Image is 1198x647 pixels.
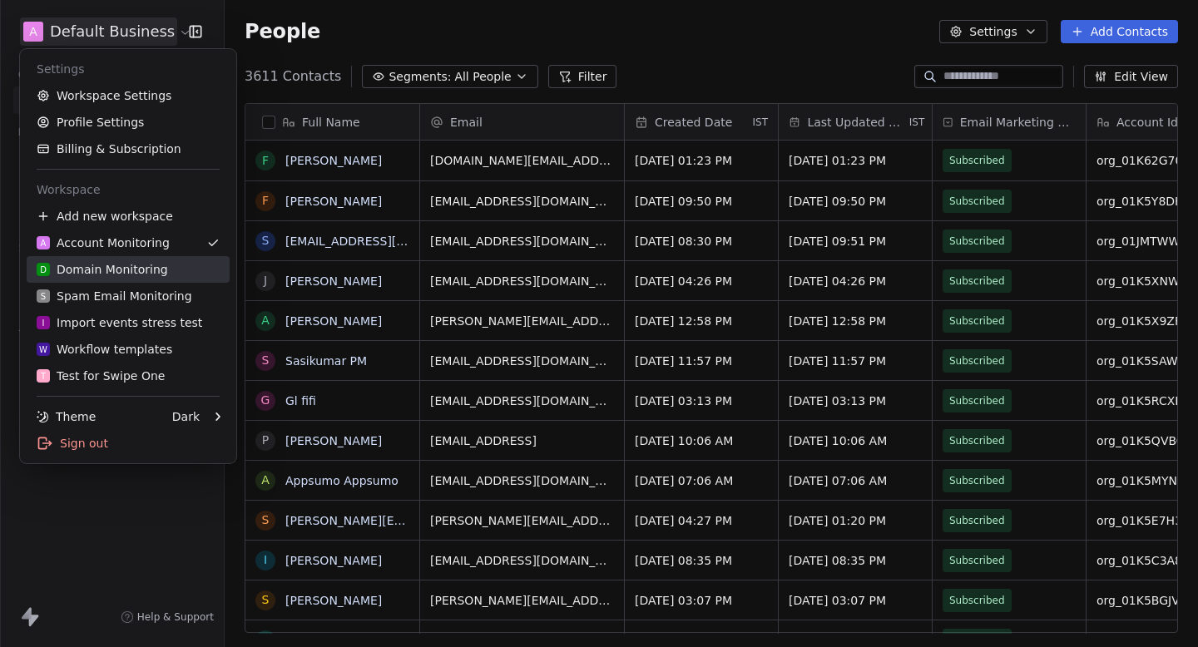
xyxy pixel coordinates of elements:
div: Theme [37,408,96,425]
span: I [42,317,45,329]
div: Import events stress test [37,314,202,331]
div: Spam Email Monitoring [37,288,192,304]
div: Dark [172,408,200,425]
div: Domain Monitoring [37,261,168,278]
a: Profile Settings [27,109,230,136]
a: Billing & Subscription [27,136,230,162]
span: T [41,370,46,383]
div: Sign out [27,430,230,457]
span: A [41,237,47,249]
div: Account Monitoring [37,235,170,251]
span: D [40,264,47,276]
div: Workspace [27,176,230,203]
span: W [39,343,47,356]
span: S [41,290,46,303]
div: Workflow templates [37,341,172,358]
div: Settings [27,56,230,82]
div: Test for Swipe One [37,368,165,384]
a: Workspace Settings [27,82,230,109]
div: Add new workspace [27,203,230,230]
